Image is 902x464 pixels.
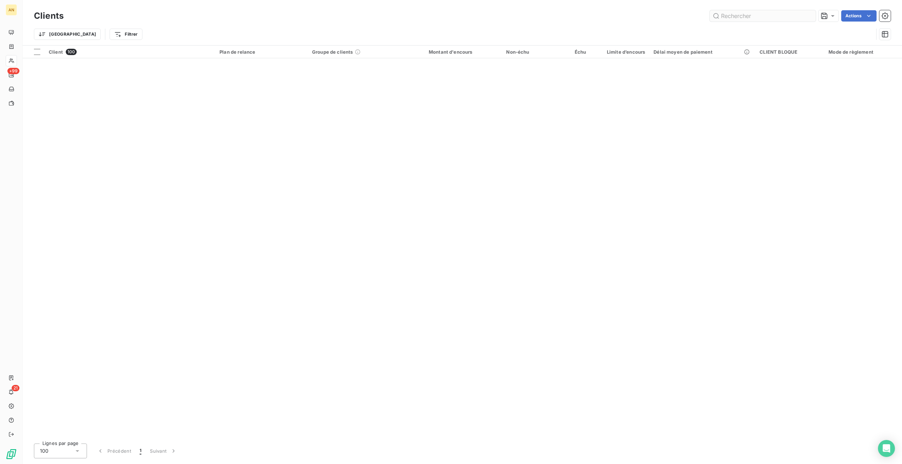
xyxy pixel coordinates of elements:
button: Suivant [146,444,181,458]
div: Montant d'encours [405,49,473,55]
span: 21 [12,385,19,391]
div: Non-échu [481,49,529,55]
div: Mode de règlement [828,49,898,55]
div: Open Intercom Messenger [878,440,895,457]
h3: Clients [34,10,64,22]
button: 1 [135,444,146,458]
span: Groupe de clients [312,49,353,55]
div: CLIENT BLOQUE [760,49,820,55]
div: Plan de relance [219,49,304,55]
div: AN [6,4,17,16]
span: 1 [140,447,141,454]
span: 100 [40,447,48,454]
button: Actions [841,10,877,22]
span: Client [49,49,63,55]
img: Logo LeanPay [6,448,17,460]
button: Filtrer [110,29,142,40]
div: Limite d’encours [595,49,645,55]
input: Rechercher [710,10,816,22]
span: 100 [66,49,77,55]
button: [GEOGRAPHIC_DATA] [34,29,101,40]
span: +99 [7,68,19,74]
button: Précédent [93,444,135,458]
div: Délai moyen de paiement [654,49,751,55]
div: Échu [538,49,586,55]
